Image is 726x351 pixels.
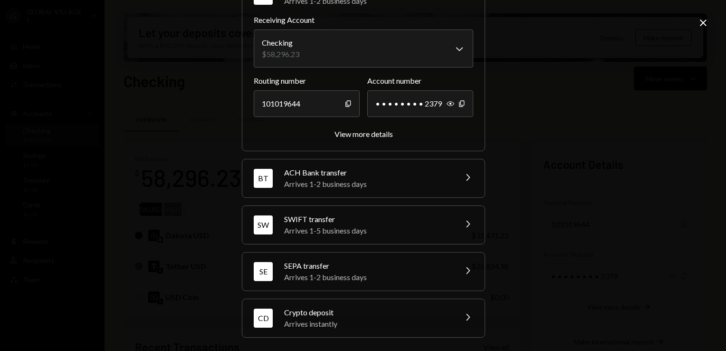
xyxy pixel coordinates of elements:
div: SEPA transfer [284,260,450,272]
label: Routing number [254,75,360,87]
div: Arrives instantly [284,318,450,330]
div: SWIFT transfer [284,214,450,225]
div: • • • • • • • • 2379 [367,90,473,117]
label: Receiving Account [254,14,473,26]
button: Receiving Account [254,29,473,68]
label: Account number [367,75,473,87]
div: View more details [334,129,393,138]
div: Arrives 1-5 business days [284,225,450,236]
div: Arrives 1-2 business days [284,272,450,283]
button: View more details [334,129,393,139]
div: 101019644 [254,90,360,117]
div: WTWire transferArrives 1-2 business days [254,14,473,139]
div: Arrives 1-2 business days [284,178,450,190]
div: CD [254,309,273,328]
button: SWSWIFT transferArrives 1-5 business days [242,206,485,244]
button: SESEPA transferArrives 1-2 business days [242,253,485,291]
button: BTACH Bank transferArrives 1-2 business days [242,159,485,197]
div: ACH Bank transfer [284,167,450,178]
div: Crypto deposit [284,307,450,318]
button: CDCrypto depositArrives instantly [242,299,485,337]
div: SW [254,215,273,234]
div: BT [254,169,273,188]
div: SE [254,262,273,281]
